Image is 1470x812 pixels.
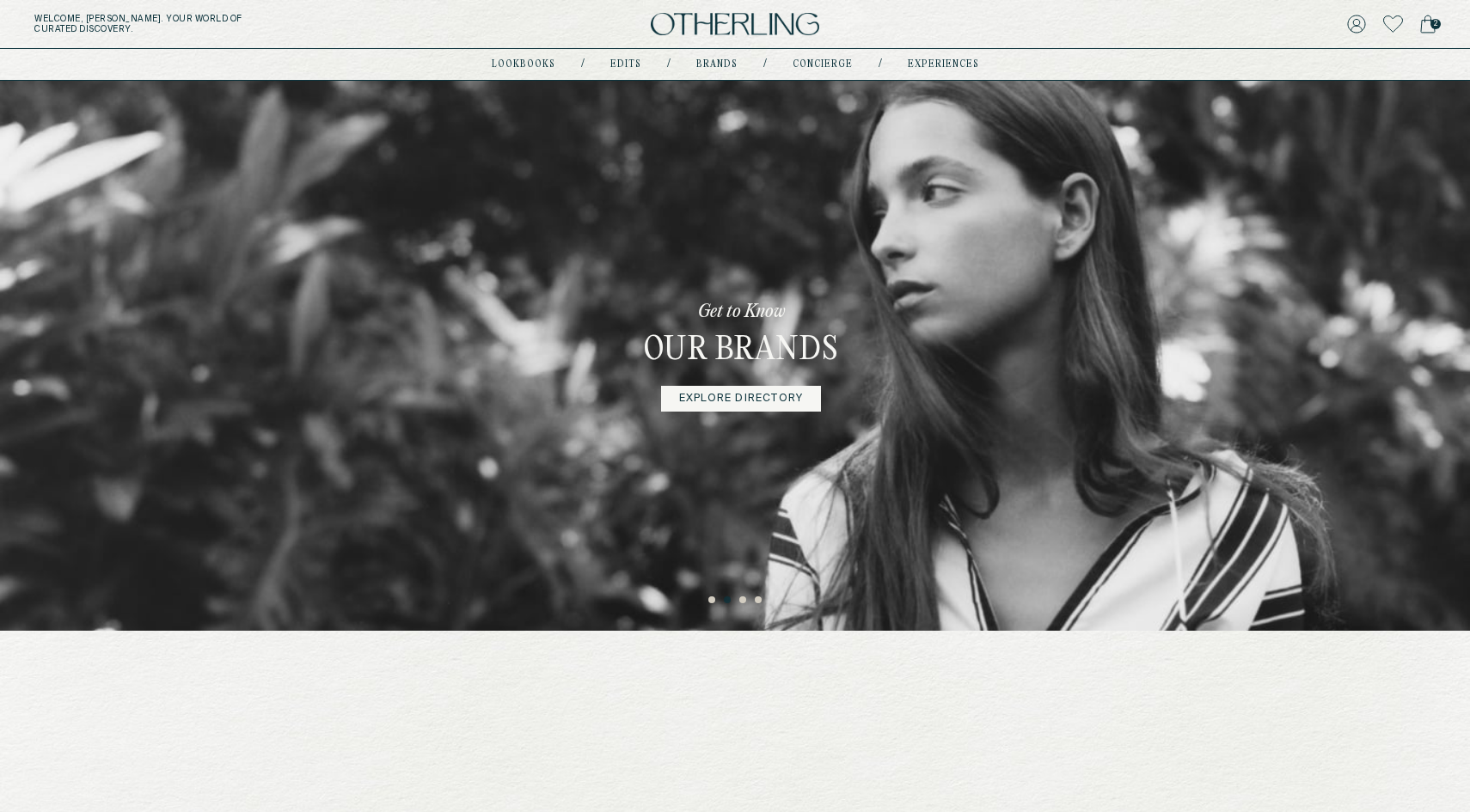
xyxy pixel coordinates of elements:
a: experiences [908,60,979,69]
p: Get to Know [698,300,785,324]
a: concierge [793,60,853,69]
button: 4 [755,596,763,605]
div: / [667,58,671,71]
div: / [581,58,585,71]
a: lookbooks [492,60,555,69]
span: 2 [1430,19,1441,29]
button: 3 [739,596,748,605]
button: 1 [708,596,717,605]
img: logo [651,13,819,36]
h5: Welcome, [PERSON_NAME] . Your world of curated discovery. [34,14,455,34]
a: 2 [1420,12,1436,36]
div: / [879,58,882,71]
h3: Our Brands [644,331,839,372]
a: Edits [610,60,641,69]
button: 2 [724,596,732,605]
a: Explore Directory [661,386,821,412]
div: / [763,58,767,71]
a: Brands [696,60,738,69]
